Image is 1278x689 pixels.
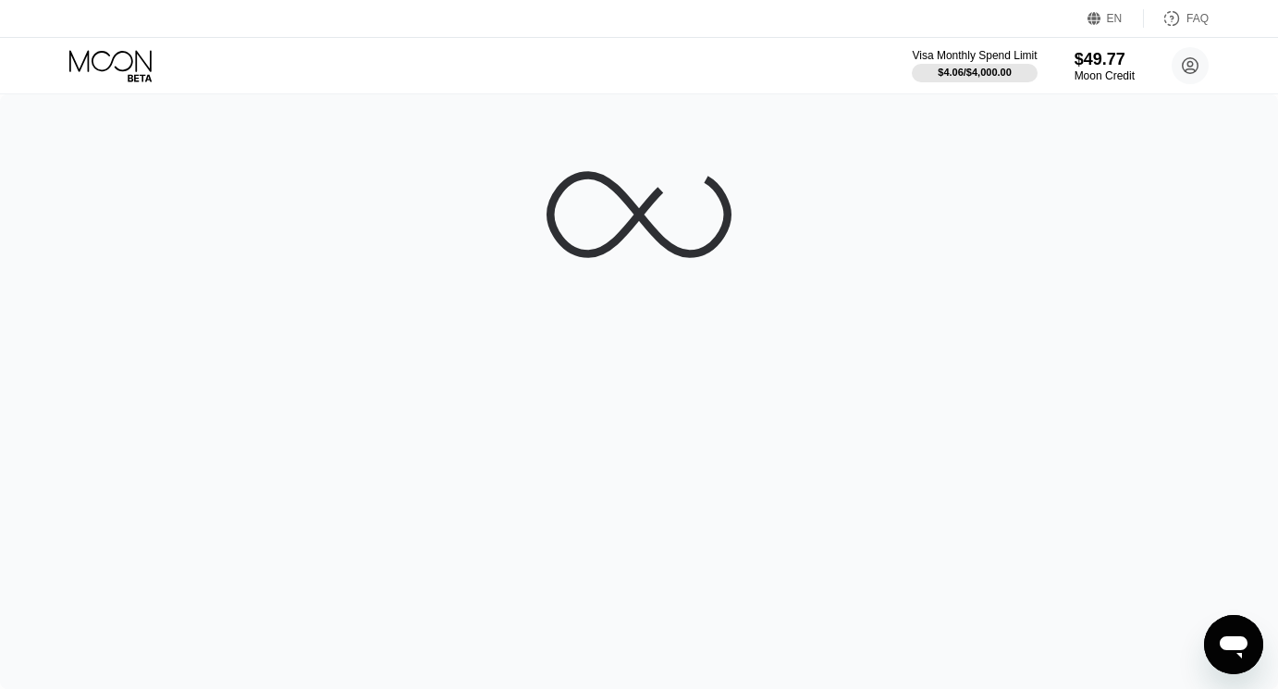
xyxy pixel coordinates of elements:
div: Visa Monthly Spend Limit$4.06/$4,000.00 [912,49,1037,82]
div: $49.77Moon Credit [1075,50,1135,82]
div: $4.06 / $4,000.00 [938,67,1012,78]
div: Visa Monthly Spend Limit [912,49,1037,62]
div: Moon Credit [1075,69,1135,82]
div: EN [1107,12,1123,25]
iframe: Button to launch messaging window [1204,615,1263,674]
div: EN [1088,9,1144,28]
div: FAQ [1186,12,1209,25]
div: FAQ [1144,9,1209,28]
div: $49.77 [1075,50,1135,69]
